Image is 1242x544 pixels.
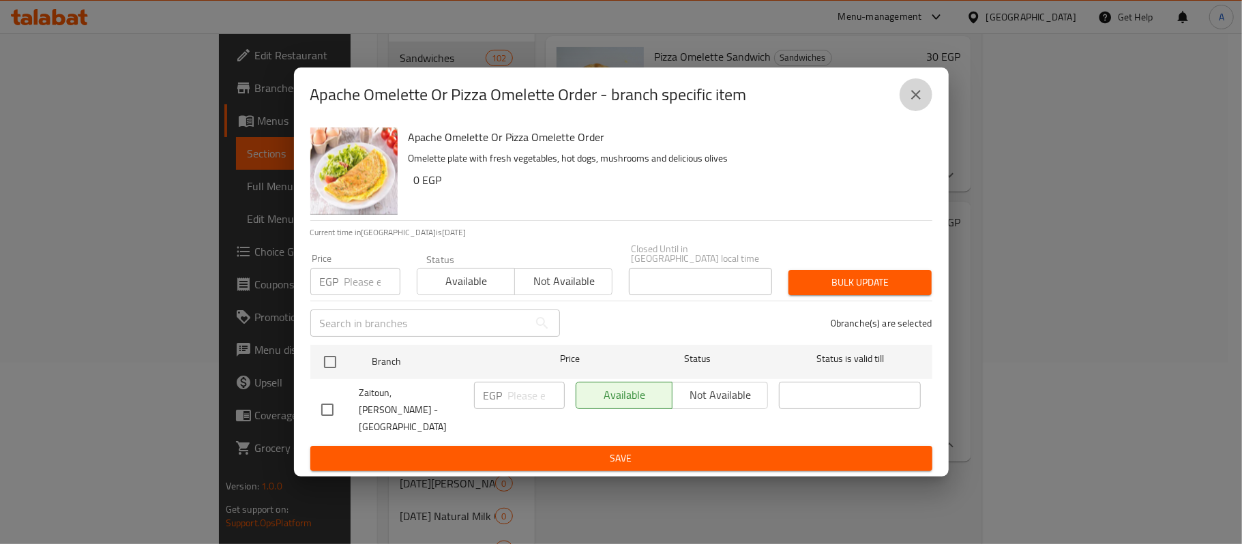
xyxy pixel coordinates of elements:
[409,150,921,167] p: Omelette plate with fresh vegetables, hot dogs, mushrooms and delicious olives
[310,226,932,239] p: Current time in [GEOGRAPHIC_DATA] is [DATE]
[359,384,463,436] span: Zaitoun, [PERSON_NAME] - [GEOGRAPHIC_DATA]
[831,316,932,330] p: 0 branche(s) are selected
[626,350,768,367] span: Status
[344,268,400,295] input: Please enter price
[321,450,921,467] span: Save
[520,271,607,291] span: Not available
[310,84,747,106] h2: Apache Omelette Or Pizza Omelette Order - branch specific item
[514,268,612,295] button: Not available
[524,350,615,367] span: Price
[417,268,515,295] button: Available
[423,271,509,291] span: Available
[372,353,514,370] span: Branch
[799,274,921,291] span: Bulk update
[320,273,339,290] p: EGP
[409,127,921,147] h6: Apache Omelette Or Pizza Omelette Order
[788,270,932,295] button: Bulk update
[414,170,921,190] h6: 0 EGP
[900,78,932,111] button: close
[310,127,398,215] img: Apache Omelette Or Pizza Omelette Order
[484,387,503,404] p: EGP
[310,446,932,471] button: Save
[779,350,921,367] span: Status is valid till
[508,382,565,409] input: Please enter price
[310,309,529,337] input: Search in branches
